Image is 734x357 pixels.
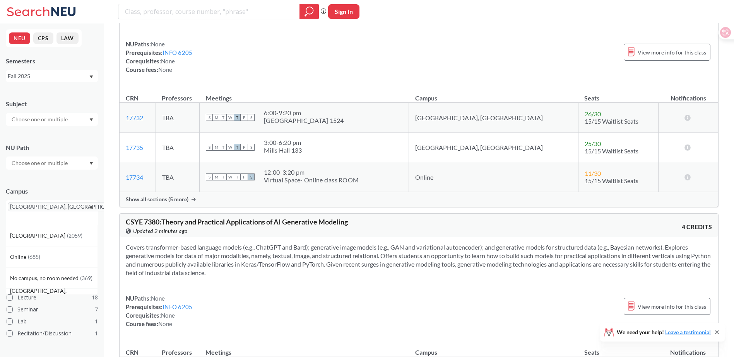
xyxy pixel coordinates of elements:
[617,330,711,335] span: We need your help!
[6,100,98,108] div: Subject
[95,305,98,314] span: 7
[658,86,718,103] th: Notifications
[409,103,578,133] td: [GEOGRAPHIC_DATA], [GEOGRAPHIC_DATA]
[6,156,98,170] div: Dropdown arrow
[6,113,98,126] div: Dropdown arrow
[234,173,241,180] span: T
[133,227,188,235] span: Updated 2 minutes ago
[126,348,139,357] div: CRN
[10,274,80,282] span: No campus, no room needed
[585,117,638,125] span: 15/15 Waitlist Seats
[156,340,199,357] th: Professors
[6,143,98,152] div: NU Path
[227,114,234,121] span: W
[213,144,220,151] span: M
[248,173,255,180] span: S
[6,200,98,225] div: [GEOGRAPHIC_DATA], [GEOGRAPHIC_DATA]X to remove pillDropdown arrow[GEOGRAPHIC_DATA](2059)Online(6...
[120,192,718,207] div: Show all sections (5 more)
[161,312,175,319] span: None
[409,162,578,192] td: Online
[126,114,143,121] a: 17732
[264,168,359,176] div: 12:00 - 3:20 pm
[126,40,192,74] div: NUPaths: Prerequisites: Corequisites: Course fees:
[10,287,98,304] span: [GEOGRAPHIC_DATA], [GEOGRAPHIC_DATA]
[126,294,192,328] div: NUPaths: Prerequisites: Corequisites: Course fees:
[227,173,234,180] span: W
[156,86,199,103] th: Professors
[156,103,199,133] td: TBA
[163,303,192,310] a: INFO 6205
[264,109,344,117] div: 6:00 - 9:20 pm
[241,144,248,151] span: F
[638,302,706,311] span: View more info for this class
[200,86,409,103] th: Meetings
[80,275,92,281] span: ( 369 )
[264,117,344,124] div: [GEOGRAPHIC_DATA] 1524
[126,144,143,151] a: 17735
[161,58,175,65] span: None
[578,86,658,103] th: Seats
[6,187,98,195] div: Campus
[220,144,227,151] span: T
[92,293,98,302] span: 18
[7,304,98,314] label: Seminar
[8,72,89,80] div: Fall 2025
[7,292,98,303] label: Lecture
[6,57,98,65] div: Semesters
[578,340,658,357] th: Seats
[248,144,255,151] span: S
[124,5,294,18] input: Class, professor, course number, "phrase"
[409,340,578,357] th: Campus
[158,66,172,73] span: None
[409,133,578,162] td: [GEOGRAPHIC_DATA], [GEOGRAPHIC_DATA]
[10,231,67,240] span: [GEOGRAPHIC_DATA]
[163,49,192,56] a: INFO 6205
[206,144,213,151] span: S
[89,118,93,121] svg: Dropdown arrow
[126,196,188,203] span: Show all sections (5 more)
[89,75,93,78] svg: Dropdown arrow
[585,110,601,117] span: 26 / 30
[682,223,712,231] span: 4 CREDITS
[585,147,638,155] span: 15/15 Waitlist Seats
[95,317,98,326] span: 1
[220,114,227,121] span: T
[126,94,139,102] div: CRN
[328,4,359,19] button: Sign In
[264,176,359,184] div: Virtual Space- Online class ROOM
[95,329,98,338] span: 1
[28,253,40,260] span: ( 685 )
[8,115,73,124] input: Choose one or multiple
[234,114,241,121] span: T
[67,232,82,239] span: ( 2059 )
[241,114,248,121] span: F
[7,328,98,338] label: Recitation/Discussion
[9,32,30,44] button: NEU
[151,295,165,302] span: None
[126,218,348,226] span: CSYE 7380 : Theory and Practical Applications of AI Generative Modeling
[10,253,28,261] span: Online
[409,86,578,103] th: Campus
[6,70,98,82] div: Fall 2025Dropdown arrow
[206,114,213,121] span: S
[213,173,220,180] span: M
[151,41,165,48] span: None
[264,139,302,146] div: 3:00 - 6:20 pm
[264,146,302,154] div: Mills Hall 133
[7,316,98,326] label: Lab
[638,48,706,57] span: View more info for this class
[585,140,601,147] span: 25 / 30
[305,6,314,17] svg: magnifying glass
[227,144,234,151] span: W
[199,340,409,357] th: Meetings
[158,320,172,327] span: None
[156,162,199,192] td: TBA
[56,32,79,44] button: LAW
[248,114,255,121] span: S
[658,340,718,357] th: Notifications
[585,177,638,184] span: 15/15 Waitlist Seats
[241,173,248,180] span: F
[206,173,213,180] span: S
[156,133,199,162] td: TBA
[126,243,712,277] section: Covers transformer-based language models (e.g., ChatGPT and Bard); generative image models (e.g.,...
